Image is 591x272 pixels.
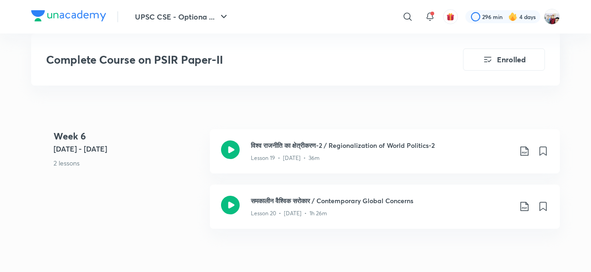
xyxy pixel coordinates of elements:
[210,129,560,185] a: विश्व राजनीति का क्षेत्रीकरण-2 / Regionalization of World Politics-2Lesson 19 • [DATE] • 36m
[463,48,545,71] button: Enrolled
[508,12,517,21] img: streak
[443,9,458,24] button: avatar
[31,10,106,24] a: Company Logo
[251,196,511,206] h3: समकालीन वैश्विक सरोकार / Contemporary Global Concerns
[129,7,235,26] button: UPSC CSE - Optiona ...
[54,129,202,143] h4: Week 6
[251,209,327,218] p: Lesson 20 • [DATE] • 1h 26m
[31,10,106,21] img: Company Logo
[251,140,511,150] h3: विश्व राजनीति का क्षेत्रीकरण-2 / Regionalization of World Politics-2
[46,53,410,66] h3: Complete Course on PSIR Paper-II
[210,185,560,240] a: समकालीन वैश्विक सरोकार / Contemporary Global ConcernsLesson 20 • [DATE] • 1h 26m
[54,158,202,168] p: 2 lessons
[544,9,560,25] img: km swarthi
[446,13,455,21] img: avatar
[54,143,202,154] h5: [DATE] - [DATE]
[251,154,320,162] p: Lesson 19 • [DATE] • 36m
